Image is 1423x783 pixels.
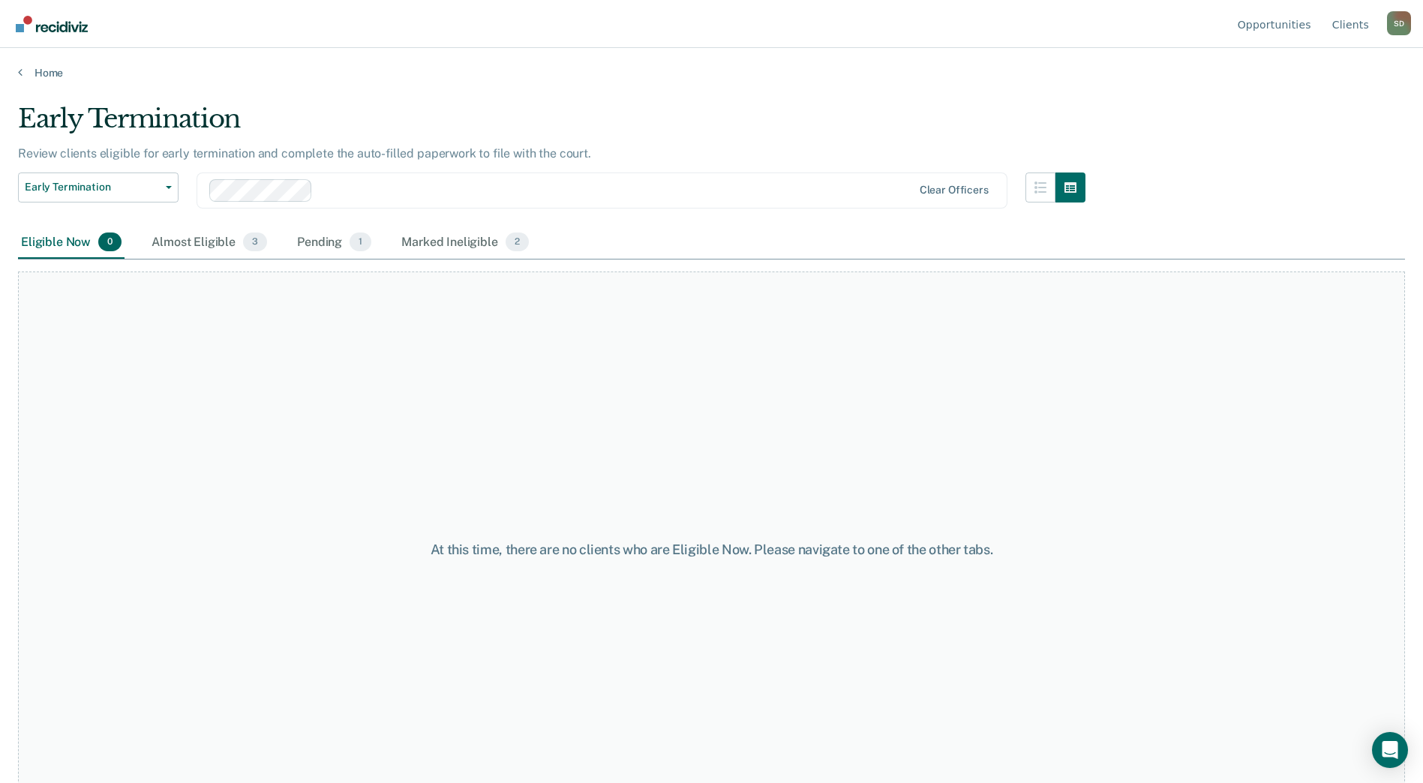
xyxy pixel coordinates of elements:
[920,184,989,196] div: Clear officers
[98,232,122,252] span: 0
[365,541,1058,558] div: At this time, there are no clients who are Eligible Now. Please navigate to one of the other tabs.
[294,226,374,259] div: Pending1
[243,232,267,252] span: 3
[18,66,1405,79] a: Home
[1387,11,1411,35] div: S D
[1372,732,1408,768] div: Open Intercom Messenger
[18,172,179,202] button: Early Termination
[16,16,88,32] img: Recidiviz
[25,181,160,193] span: Early Termination
[398,226,532,259] div: Marked Ineligible2
[149,226,270,259] div: Almost Eligible3
[506,232,529,252] span: 2
[18,226,125,259] div: Eligible Now0
[350,232,371,252] span: 1
[18,103,1085,146] div: Early Termination
[1387,11,1411,35] button: Profile dropdown button
[18,146,591,160] p: Review clients eligible for early termination and complete the auto-filled paperwork to file with...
